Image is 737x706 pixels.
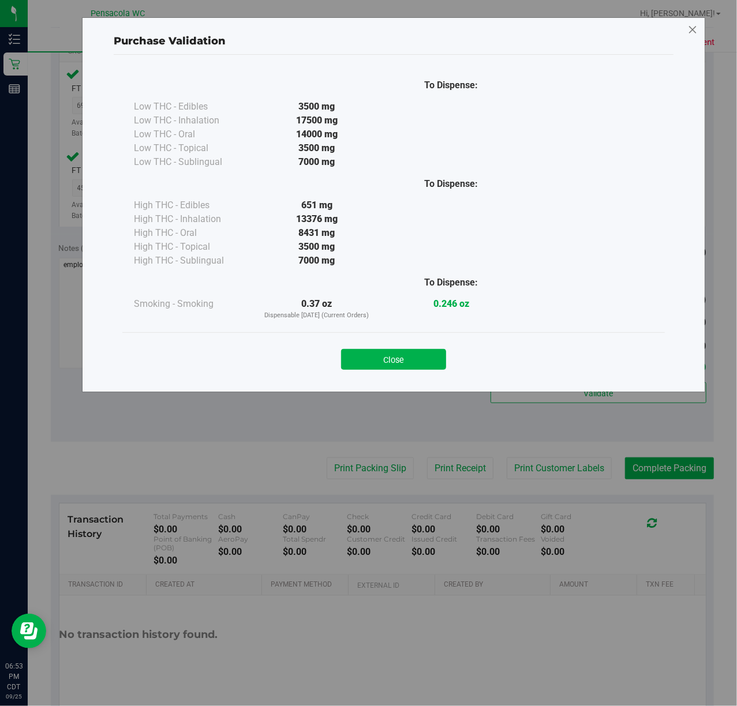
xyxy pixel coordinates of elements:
[134,100,249,114] div: Low THC - Edibles
[134,297,249,311] div: Smoking - Smoking
[433,298,469,309] strong: 0.246 oz
[114,35,226,47] span: Purchase Validation
[249,212,384,226] div: 13376 mg
[249,127,384,141] div: 14000 mg
[134,127,249,141] div: Low THC - Oral
[134,155,249,169] div: Low THC - Sublingual
[134,114,249,127] div: Low THC - Inhalation
[134,226,249,240] div: High THC - Oral
[249,240,384,254] div: 3500 mg
[249,297,384,321] div: 0.37 oz
[384,177,518,191] div: To Dispense:
[384,276,518,290] div: To Dispense:
[134,141,249,155] div: Low THC - Topical
[12,614,46,648] iframe: Resource center
[249,155,384,169] div: 7000 mg
[249,311,384,321] p: Dispensable [DATE] (Current Orders)
[384,78,518,92] div: To Dispense:
[134,240,249,254] div: High THC - Topical
[249,198,384,212] div: 651 mg
[134,198,249,212] div: High THC - Edibles
[249,100,384,114] div: 3500 mg
[249,141,384,155] div: 3500 mg
[249,114,384,127] div: 17500 mg
[134,254,249,268] div: High THC - Sublingual
[249,254,384,268] div: 7000 mg
[341,349,446,370] button: Close
[249,226,384,240] div: 8431 mg
[134,212,249,226] div: High THC - Inhalation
